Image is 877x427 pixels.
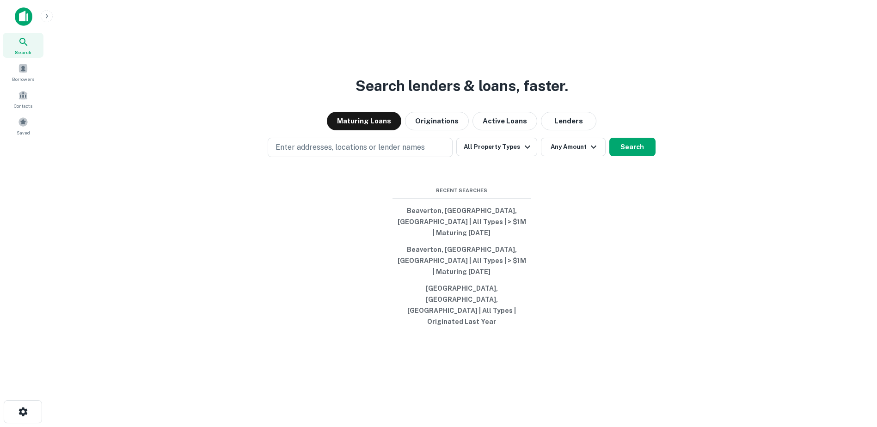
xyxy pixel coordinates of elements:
[393,202,531,241] button: Beaverton, [GEOGRAPHIC_DATA], [GEOGRAPHIC_DATA] | All Types | > $1M | Maturing [DATE]
[276,142,425,153] p: Enter addresses, locations or lender names
[17,129,30,136] span: Saved
[3,33,43,58] a: Search
[541,138,606,156] button: Any Amount
[393,241,531,280] button: Beaverton, [GEOGRAPHIC_DATA], [GEOGRAPHIC_DATA] | All Types | > $1M | Maturing [DATE]
[393,187,531,195] span: Recent Searches
[405,112,469,130] button: Originations
[15,49,31,56] span: Search
[356,75,568,97] h3: Search lenders & loans, faster.
[15,7,32,26] img: capitalize-icon.png
[327,112,401,130] button: Maturing Loans
[609,138,656,156] button: Search
[393,280,531,330] button: [GEOGRAPHIC_DATA], [GEOGRAPHIC_DATA], [GEOGRAPHIC_DATA] | All Types | Originated Last Year
[14,102,32,110] span: Contacts
[456,138,537,156] button: All Property Types
[831,353,877,397] iframe: Chat Widget
[541,112,596,130] button: Lenders
[12,75,34,83] span: Borrowers
[3,86,43,111] a: Contacts
[3,113,43,138] a: Saved
[3,60,43,85] a: Borrowers
[472,112,537,130] button: Active Loans
[268,138,453,157] button: Enter addresses, locations or lender names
